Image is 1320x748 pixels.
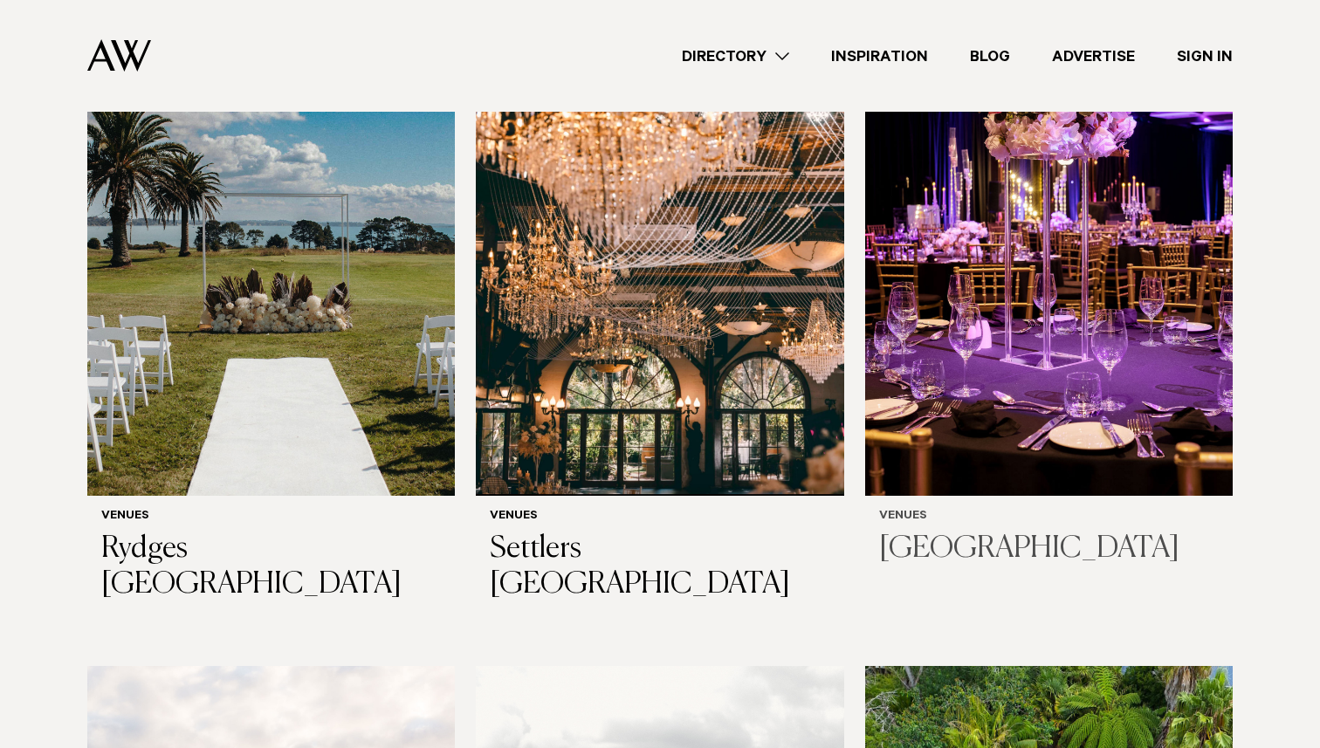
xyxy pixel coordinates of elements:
a: Inspiration [810,45,949,68]
h3: Settlers [GEOGRAPHIC_DATA] [490,532,829,603]
img: Auckland Weddings Logo [87,39,151,72]
a: Wedding ceremony at Rydges Formosa Venues Rydges [GEOGRAPHIC_DATA] [87,3,455,617]
h6: Venues [879,510,1219,525]
h6: Venues [101,510,441,525]
img: Wedding ceremony at Rydges Formosa [87,3,455,496]
h6: Venues [490,510,829,525]
h3: [GEOGRAPHIC_DATA] [879,532,1219,567]
h3: Rydges [GEOGRAPHIC_DATA] [101,532,441,603]
a: Auckland Weddings Venues | Pullman Auckland Hotel Venues [GEOGRAPHIC_DATA] [865,3,1233,581]
a: Advertise [1031,45,1156,68]
a: Sign In [1156,45,1254,68]
a: Directory [661,45,810,68]
img: Auckland Weddings Venues | Settlers Country Manor [476,3,843,496]
img: Auckland Weddings Venues | Pullman Auckland Hotel [865,3,1233,496]
a: Blog [949,45,1031,68]
a: Auckland Weddings Venues | Settlers Country Manor Venues Settlers [GEOGRAPHIC_DATA] [476,3,843,617]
